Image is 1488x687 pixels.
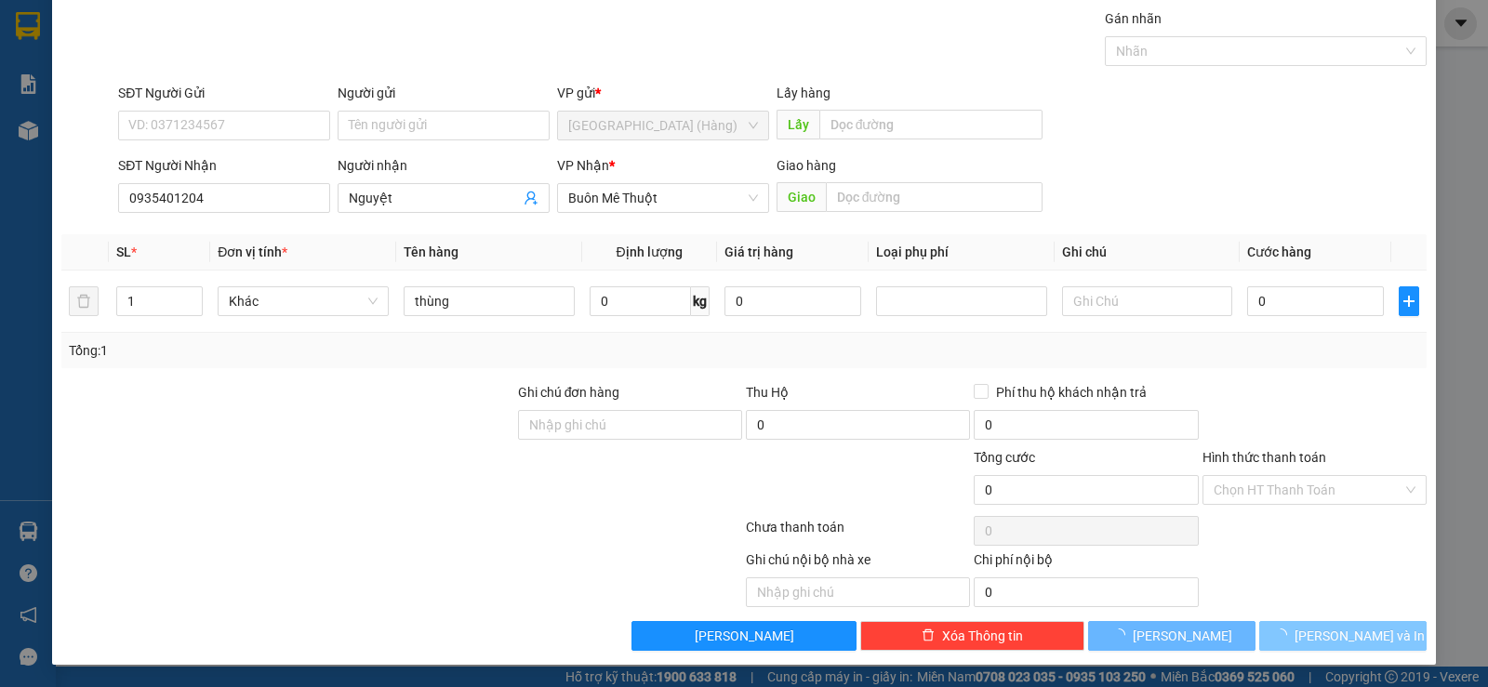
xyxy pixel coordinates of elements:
span: loading [1274,628,1295,641]
div: Chi phí nội bộ [974,549,1198,577]
button: [PERSON_NAME] và In [1259,621,1427,651]
label: Gán nhãn [1105,11,1162,26]
span: Khác [229,287,378,315]
input: 0 [724,286,861,316]
span: Cước hàng [1247,244,1311,259]
input: Nhập ghi chú [746,577,970,607]
span: Tổng cước [974,450,1035,465]
span: Thu Hộ [746,385,789,400]
span: [PERSON_NAME] [695,626,794,646]
button: [PERSON_NAME] [1088,621,1255,651]
input: Dọc đường [819,110,1043,139]
span: loading [1112,628,1133,641]
span: Buôn Mê Thuột [568,184,758,212]
button: delete [69,286,99,316]
span: Định lượng [617,244,683,259]
span: Lấy hàng [777,86,830,100]
div: SĐT Người Nhận [118,155,330,176]
button: [PERSON_NAME] [631,621,856,651]
span: user-add [524,191,538,205]
span: Tên hàng [404,244,458,259]
span: Phí thu hộ khách nhận trả [989,382,1154,403]
span: Giá trị hàng [724,244,793,259]
input: VD: Bàn, Ghế [404,286,575,316]
span: SL [116,244,131,259]
label: Hình thức thanh toán [1202,450,1326,465]
div: Ghi chú nội bộ nhà xe [746,549,970,577]
span: Giao [777,182,826,212]
span: VP Nhận [557,158,609,173]
span: [PERSON_NAME] và In [1295,626,1425,646]
span: Giao hàng [777,158,836,173]
span: Đơn vị tính [218,244,287,259]
input: Ghi Chú [1062,286,1233,316]
span: [PERSON_NAME] [1133,626,1232,646]
input: Dọc đường [826,182,1043,212]
span: kg [691,286,710,316]
input: Ghi chú đơn hàng [518,410,742,440]
div: Người nhận [338,155,550,176]
div: VP gửi [557,83,769,103]
th: Loại phụ phí [869,234,1055,271]
div: Người gửi [338,83,550,103]
span: delete [922,628,935,643]
label: Ghi chú đơn hàng [518,385,620,400]
div: SĐT Người Gửi [118,83,330,103]
button: deleteXóa Thông tin [860,621,1084,651]
div: Chưa thanh toán [744,517,972,549]
span: Đà Nẵng (Hàng) [568,112,758,139]
th: Ghi chú [1055,234,1241,271]
span: Xóa Thông tin [942,626,1023,646]
button: plus [1399,286,1419,316]
span: Lấy [777,110,819,139]
span: plus [1400,294,1418,309]
div: Tổng: 1 [69,340,576,361]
